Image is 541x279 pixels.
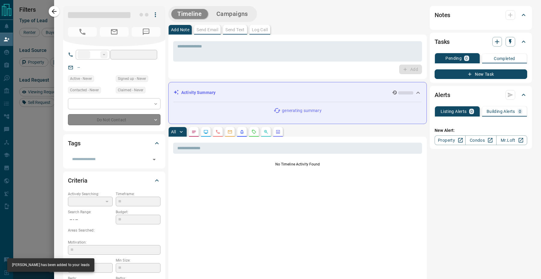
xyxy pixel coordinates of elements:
[68,209,113,215] p: Search Range:
[465,135,496,145] a: Condos
[68,240,160,245] p: Motivation:
[435,69,527,79] button: New Task
[264,129,268,134] svg: Opportunities
[445,56,462,60] p: Pending
[435,90,450,100] h2: Alerts
[70,87,99,93] span: Contacted - Never
[435,8,527,22] div: Notes
[68,173,160,188] div: Criteria
[435,127,527,134] p: New Alert:
[100,27,129,37] span: No Email
[276,129,280,134] svg: Agent Actions
[150,155,158,164] button: Open
[441,109,467,114] p: Listing Alerts
[203,129,208,134] svg: Lead Browsing Activity
[470,109,473,114] p: 0
[118,76,146,82] span: Signed up - Never
[173,87,422,98] div: Activity Summary
[68,136,160,150] div: Tags
[494,56,515,61] p: Completed
[68,138,80,148] h2: Tags
[465,56,468,60] p: 0
[171,9,208,19] button: Timeline
[210,9,254,19] button: Campaigns
[118,87,143,93] span: Claimed - Never
[435,88,527,102] div: Alerts
[240,129,244,134] svg: Listing Alerts
[132,27,160,37] span: No Number
[519,109,521,114] p: 0
[68,215,113,225] p: -- - --
[171,28,189,32] p: Add Note
[487,109,515,114] p: Building Alerts
[68,27,97,37] span: No Number
[228,129,232,134] svg: Emails
[171,130,176,134] p: All
[435,10,450,20] h2: Notes
[435,37,450,47] h2: Tasks
[68,176,87,185] h2: Criteria
[173,162,422,167] p: No Timeline Activity Found
[68,258,113,263] p: Home Type:
[181,89,215,96] p: Activity Summary
[282,108,321,114] p: generating summary
[435,35,527,49] div: Tasks
[78,65,80,70] a: --
[116,258,160,263] p: Min Size:
[116,191,160,197] p: Timeframe:
[191,129,196,134] svg: Notes
[215,129,220,134] svg: Calls
[68,191,113,197] p: Actively Searching:
[252,129,256,134] svg: Requests
[68,114,160,125] div: Do Not Contact
[70,76,92,82] span: Active - Never
[68,228,160,233] p: Areas Searched:
[496,135,527,145] a: Mr.Loft
[12,260,90,270] div: [PERSON_NAME] has been added to your leads
[116,209,160,215] p: Budget:
[435,135,466,145] a: Property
